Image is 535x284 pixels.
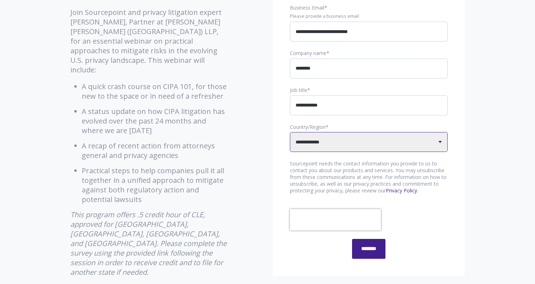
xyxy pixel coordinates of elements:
[290,209,381,230] iframe: reCAPTCHA
[290,124,326,130] span: Country/Region
[70,7,228,75] p: Join Sourcepoint and privacy litigation expert [PERSON_NAME], Partner at [PERSON_NAME] [PERSON_NA...
[70,210,227,277] em: This program offers .5 credit hour of CLE, approved for [GEOGRAPHIC_DATA], [GEOGRAPHIC_DATA], [GE...
[82,106,228,135] li: A status update on how CIPA litigation has evolved over the past 24 months and where we are [DATE]
[82,166,228,204] li: Practical steps to help companies pull it all together in a unified approach to mitigate against ...
[290,160,448,194] p: Sourcepoint needs the contact information you provide to us to contact you about our products and...
[290,50,326,56] span: Company name
[386,187,417,194] a: Privacy Policy
[290,13,448,20] legend: Please provide a business email
[290,4,324,11] span: Business Email
[290,87,307,93] span: Job title
[82,141,228,160] li: A recap of recent action from attorneys general and privacy agencies
[82,82,228,101] li: A quick crash course on CIPA 101, for those new to the space or in need of a refresher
